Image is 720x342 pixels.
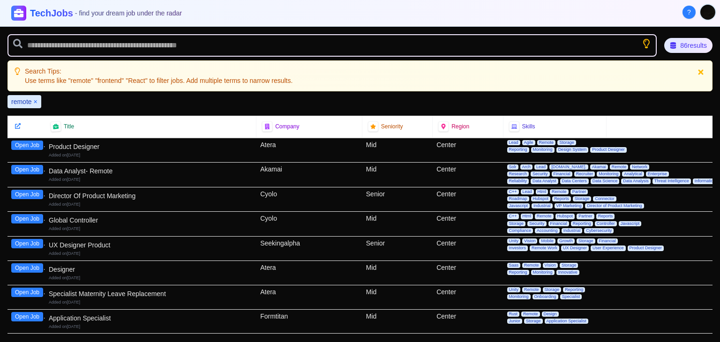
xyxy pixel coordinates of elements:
span: Junior [507,319,523,324]
span: Reports [552,196,571,201]
span: Unity [507,287,521,292]
button: Open Job [11,165,43,174]
div: Center [433,187,503,212]
span: Company [275,123,299,130]
span: VP Marketing [555,203,584,208]
span: Unity [507,238,521,244]
span: Accounting [535,228,560,233]
button: Open Job [11,288,43,297]
span: Application Specialist [545,319,588,324]
div: Application Specialist [49,313,253,323]
span: Agile [522,140,535,145]
button: Open Job [11,190,43,199]
span: Monitoring [531,147,555,152]
p: Search Tips: [25,67,292,76]
div: Center [433,138,503,162]
div: Akamai [256,163,362,187]
div: Designer [49,265,253,274]
div: Atera [256,138,362,162]
span: Reliability [507,178,529,184]
span: Reporting [507,270,529,275]
span: Data Science [591,178,620,184]
span: Saas [507,263,521,268]
span: C++ [507,189,519,194]
div: Cyolo [256,187,362,212]
span: Reports [596,214,615,219]
span: Product Designer [590,147,627,152]
span: Remote [610,164,629,170]
span: Seniority [381,123,403,130]
div: Center [433,261,503,285]
span: Remote [522,287,541,292]
div: Added on [DATE] [49,152,253,158]
span: Reporting [563,287,585,292]
span: Remote [537,140,556,145]
span: Compliance [507,228,533,233]
div: Cyolo [256,212,362,236]
button: Open Job [11,312,43,321]
p: Use terms like "remote" "frontend" "React" to filter jobs. Add multiple terms to narrow results. [25,76,292,85]
img: User avatar [700,5,715,20]
div: Seekingalpha [256,237,362,260]
span: Html [536,189,548,194]
span: Monitoring [531,270,555,275]
div: Senior [362,237,433,260]
div: Atera [256,261,362,285]
span: Innovative [556,270,579,275]
span: Remote Work [530,245,559,251]
span: Data Centers [560,178,589,184]
div: Product Designer [49,142,253,151]
span: Analytical [622,171,644,177]
span: Reporting [507,147,529,152]
h1: TechJobs [30,7,182,20]
button: Open Job [11,214,43,223]
span: Vision [543,263,558,268]
div: Senior [362,187,433,212]
span: Industrial [532,203,553,208]
span: Recruiter [574,171,595,177]
span: Data Analyst [531,178,558,184]
span: Lead [507,140,520,145]
div: UX Designer Product [49,240,253,250]
span: C++ [507,214,519,219]
span: Roadmap [507,196,529,201]
button: Open Job [11,239,43,248]
div: Specialist Maternity Leave Replacement [49,289,253,298]
span: Mobile [539,238,555,244]
span: - find your dream job under the radar [75,9,182,17]
button: Open Job [11,141,43,150]
span: Javascript [619,221,642,226]
span: Lead [521,189,534,194]
div: Added on [DATE] [49,275,253,281]
button: Remove remote filter [34,97,37,106]
span: Security [527,221,547,226]
div: Mid [362,261,433,285]
span: Growth [557,238,575,244]
span: Remote [522,263,541,268]
span: Security [531,171,550,177]
span: Storage [543,287,562,292]
span: Cybersecurity [584,228,614,233]
div: Center [433,285,503,309]
span: Vision [522,238,537,244]
span: Remote [521,312,540,317]
span: Controller [595,221,617,226]
span: Reporting [571,221,593,226]
span: Partner [570,189,588,194]
span: Industrial [562,228,583,233]
span: Storage [560,263,578,268]
span: Onboarding [532,294,558,299]
div: Added on [DATE] [49,299,253,305]
span: [DOMAIN_NAME]. [549,164,588,170]
span: Director of Product Marketing [585,203,644,208]
span: Storage [557,140,576,145]
span: Remote [535,214,554,219]
span: Akamai [590,164,608,170]
span: Hubspot [555,214,575,219]
span: Network [630,164,649,170]
button: Show search tips [642,39,651,48]
span: ? [687,7,691,17]
div: Global Controller [49,216,253,225]
span: Storage [573,196,592,201]
span: Financial [552,171,572,177]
